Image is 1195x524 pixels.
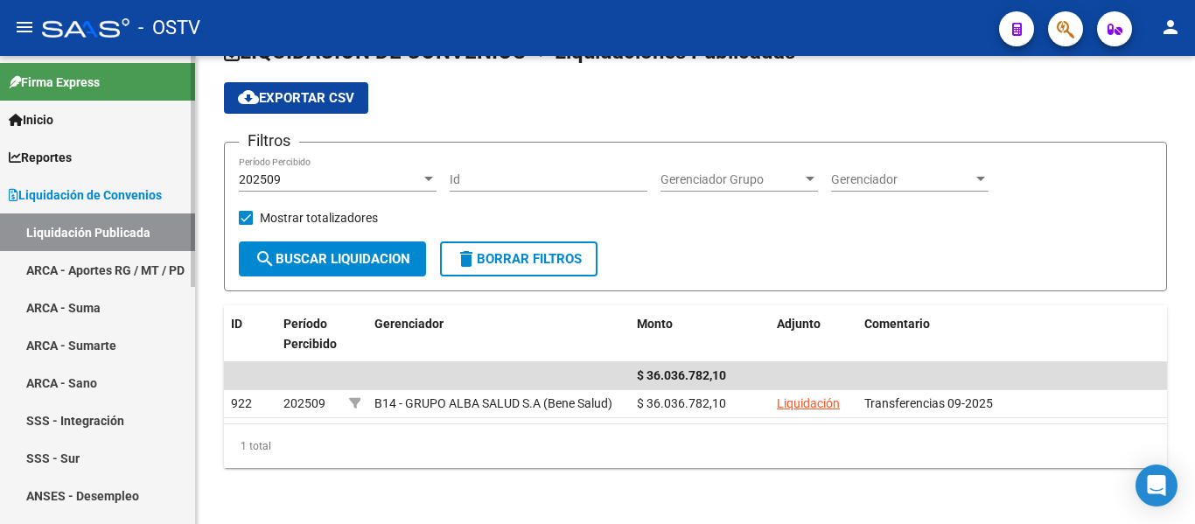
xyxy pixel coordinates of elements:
[456,248,477,269] mat-icon: delete
[255,251,410,267] span: Buscar Liquidacion
[777,317,821,331] span: Adjunto
[239,129,299,153] h3: Filtros
[637,368,726,382] span: $ 36.036.782,10
[260,207,378,228] span: Mostrar totalizadores
[777,396,840,410] a: Liquidación
[9,110,53,129] span: Inicio
[374,396,612,410] span: B14 - GRUPO ALBA SALUD S.A (Bene Salud)
[1136,465,1178,507] div: Open Intercom Messenger
[660,172,802,187] span: Gerenciador Grupo
[239,241,426,276] button: Buscar Liquidacion
[857,305,1167,382] datatable-header-cell: Comentario
[283,317,337,351] span: Período Percibido
[283,396,325,410] span: 202509
[9,148,72,167] span: Reportes
[1160,17,1181,38] mat-icon: person
[255,248,276,269] mat-icon: search
[224,424,1167,468] div: 1 total
[224,305,276,382] datatable-header-cell: ID
[9,73,100,92] span: Firma Express
[770,305,857,382] datatable-header-cell: Adjunto
[138,9,200,47] span: - OSTV
[239,172,281,186] span: 202509
[224,82,368,114] button: Exportar CSV
[864,396,993,410] span: Transferencias 09-2025
[864,317,930,331] span: Comentario
[831,172,973,187] span: Gerenciador
[231,317,242,331] span: ID
[367,305,630,382] datatable-header-cell: Gerenciador
[238,87,259,108] mat-icon: cloud_download
[374,317,444,331] span: Gerenciador
[440,241,597,276] button: Borrar Filtros
[231,396,252,410] span: 922
[276,305,342,382] datatable-header-cell: Período Percibido
[238,90,354,106] span: Exportar CSV
[630,305,770,382] datatable-header-cell: Monto
[14,17,35,38] mat-icon: menu
[637,317,673,331] span: Monto
[637,394,763,414] div: $ 36.036.782,10
[456,251,582,267] span: Borrar Filtros
[9,185,162,205] span: Liquidación de Convenios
